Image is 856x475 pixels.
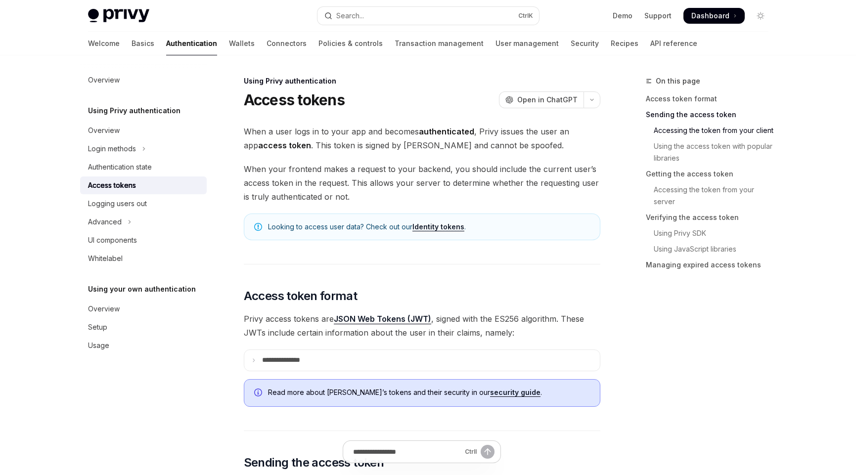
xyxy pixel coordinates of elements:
a: Logging users out [80,195,207,213]
a: Basics [132,32,154,55]
h5: Using Privy authentication [88,105,180,117]
a: Wallets [229,32,255,55]
span: Dashboard [691,11,729,21]
button: Toggle Advanced section [80,213,207,231]
a: Accessing the token from your server [646,182,776,210]
a: Recipes [611,32,638,55]
a: Overview [80,122,207,139]
div: Access tokens [88,179,136,191]
div: Overview [88,125,120,136]
a: security guide [490,388,541,397]
a: Whitelabel [80,250,207,267]
div: Whitelabel [88,253,123,264]
a: Accessing the token from your client [646,123,776,138]
a: Sending the access token [646,107,776,123]
div: Setup [88,321,107,333]
div: Using Privy authentication [244,76,600,86]
a: Managing expired access tokens [646,257,776,273]
a: Connectors [267,32,307,55]
a: JSON Web Tokens (JWT) [334,314,431,324]
span: Access token format [244,288,358,304]
a: Using the access token with popular libraries [646,138,776,166]
div: Authentication state [88,161,152,173]
button: Toggle Login methods section [80,140,207,158]
a: Overview [80,71,207,89]
img: light logo [88,9,149,23]
div: UI components [88,234,137,246]
a: Identity tokens [412,222,464,231]
a: Dashboard [683,8,745,24]
button: Toggle dark mode [753,8,768,24]
a: Transaction management [395,32,484,55]
svg: Note [254,223,262,231]
a: Overview [80,300,207,318]
a: UI components [80,231,207,249]
a: Authentication state [80,158,207,176]
svg: Info [254,389,264,398]
span: Read more about [PERSON_NAME]’s tokens and their security in our . [268,388,590,397]
div: Overview [88,74,120,86]
h1: Access tokens [244,91,345,109]
span: Open in ChatGPT [517,95,578,105]
button: Open in ChatGPT [499,91,584,108]
a: Access tokens [80,176,207,194]
a: Setup [80,318,207,336]
a: Security [571,32,599,55]
a: Welcome [88,32,120,55]
div: Advanced [88,216,122,228]
button: Open search [317,7,539,25]
span: When your frontend makes a request to your backend, you should include the current user’s access ... [244,162,600,204]
a: User management [496,32,559,55]
div: Login methods [88,143,136,155]
div: Overview [88,303,120,315]
a: Policies & controls [318,32,383,55]
a: Authentication [166,32,217,55]
span: Privy access tokens are , signed with the ES256 algorithm. These JWTs include certain information... [244,312,600,340]
strong: authenticated [419,127,474,136]
input: Ask a question... [353,441,461,463]
span: When a user logs in to your app and becomes , Privy issues the user an app . This token is signed... [244,125,600,152]
button: Send message [481,445,495,459]
div: Search... [336,10,364,22]
h5: Using your own authentication [88,283,196,295]
a: Support [644,11,672,21]
div: Usage [88,340,109,351]
a: Using JavaScript libraries [646,241,776,257]
a: Demo [613,11,632,21]
a: Access token format [646,91,776,107]
a: Getting the access token [646,166,776,182]
a: Usage [80,337,207,354]
strong: access token [258,140,311,150]
a: Using Privy SDK [646,225,776,241]
div: Logging users out [88,198,147,210]
span: Ctrl K [518,12,533,20]
span: Looking to access user data? Check out our . [268,222,590,232]
a: Verifying the access token [646,210,776,225]
span: On this page [656,75,700,87]
a: API reference [650,32,697,55]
